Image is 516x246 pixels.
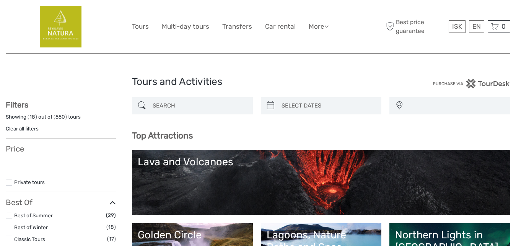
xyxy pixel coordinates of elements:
span: (29) [106,211,116,220]
a: More [309,21,329,32]
input: SEARCH [150,99,249,112]
span: ISK [452,23,462,30]
a: Classic Tours [14,236,45,242]
a: Best of Winter [14,224,48,230]
label: 550 [55,113,65,121]
a: Transfers [222,21,252,32]
strong: Filters [6,100,28,109]
a: Tours [132,21,149,32]
a: Clear all filters [6,125,39,132]
a: Lava and Volcanoes [138,156,505,209]
span: 0 [500,23,507,30]
a: Best of Summer [14,212,53,218]
a: Car rental [265,21,296,32]
span: (17) [107,235,116,243]
span: (18) [106,223,116,231]
input: SELECT DATES [278,99,378,112]
h1: Tours and Activities [132,76,384,88]
label: 18 [29,113,35,121]
div: Golden Circle [138,229,247,241]
a: Private tours [14,179,45,185]
div: Showing ( ) out of ( ) tours [6,113,116,125]
h3: Best Of [6,198,116,207]
a: Multi-day tours [162,21,209,32]
img: PurchaseViaTourDesk.png [433,79,510,88]
h3: Price [6,144,116,153]
div: Lava and Volcanoes [138,156,505,168]
img: 482-1bf5d8f3-512b-4935-a865-5f6be7888fe7_logo_big.png [40,6,81,47]
span: Best price guarantee [384,18,447,35]
div: EN [469,20,484,33]
b: Top Attractions [132,130,193,141]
